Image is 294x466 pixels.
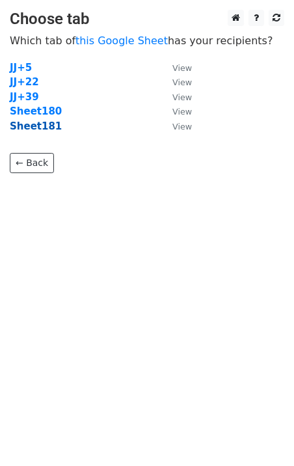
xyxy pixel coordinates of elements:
p: Which tab of has your recipients? [10,34,284,48]
small: View [172,107,192,116]
a: this Google Sheet [75,34,168,47]
a: Sheet180 [10,105,62,117]
a: JJ+5 [10,62,32,74]
small: View [172,63,192,73]
small: View [172,77,192,87]
a: View [159,62,192,74]
a: JJ+39 [10,91,39,103]
a: ← Back [10,153,54,173]
small: View [172,122,192,131]
a: JJ+22 [10,76,39,88]
a: View [159,120,192,132]
a: View [159,105,192,117]
a: View [159,91,192,103]
a: Sheet181 [10,120,62,132]
small: View [172,92,192,102]
h3: Choose tab [10,10,284,29]
a: View [159,76,192,88]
